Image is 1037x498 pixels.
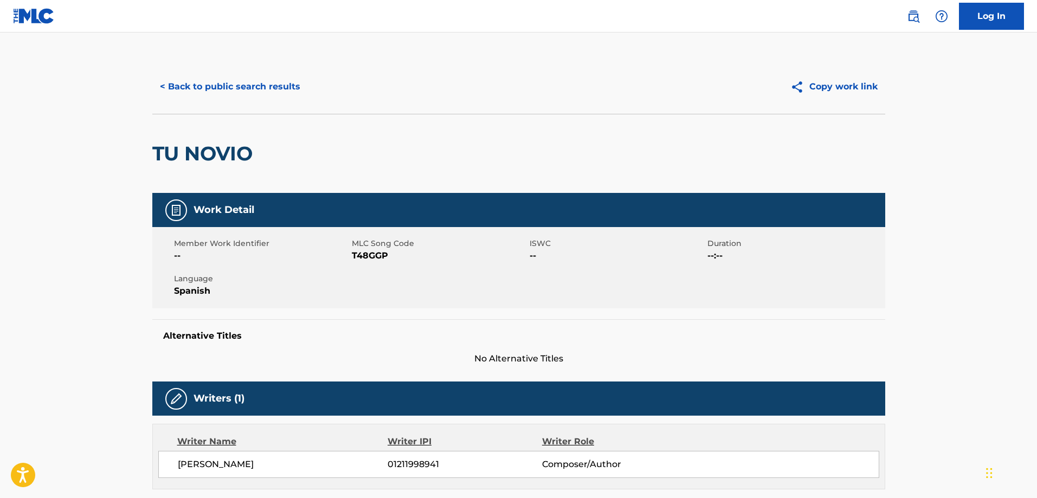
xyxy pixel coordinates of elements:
span: [PERSON_NAME] [178,458,388,471]
span: No Alternative Titles [152,352,885,365]
span: Member Work Identifier [174,238,349,249]
span: Duration [707,238,883,249]
img: Copy work link [790,80,809,94]
a: Log In [959,3,1024,30]
span: 01211998941 [388,458,542,471]
span: T48GGP [352,249,527,262]
span: --:-- [707,249,883,262]
span: ISWC [530,238,705,249]
h2: TU NOVIO [152,141,258,166]
h5: Writers (1) [194,392,244,405]
img: search [907,10,920,23]
span: -- [174,249,349,262]
span: MLC Song Code [352,238,527,249]
img: Writers [170,392,183,405]
div: Writer IPI [388,435,542,448]
a: Public Search [903,5,924,27]
h5: Work Detail [194,204,254,216]
div: Writer Name [177,435,388,448]
span: Language [174,273,349,284]
div: Drag [986,457,993,489]
img: Work Detail [170,204,183,217]
h5: Alternative Titles [163,331,874,341]
button: < Back to public search results [152,73,308,100]
div: Help [931,5,952,27]
img: help [935,10,948,23]
span: -- [530,249,705,262]
img: MLC Logo [13,8,55,24]
div: Writer Role [542,435,682,448]
iframe: Chat Widget [983,446,1037,498]
button: Copy work link [783,73,885,100]
span: Composer/Author [542,458,682,471]
span: Spanish [174,284,349,297]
